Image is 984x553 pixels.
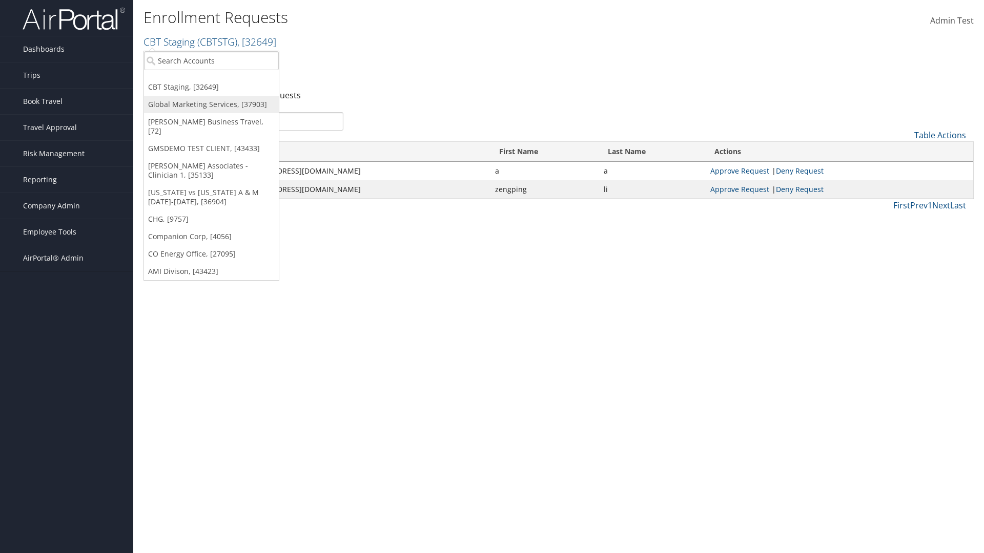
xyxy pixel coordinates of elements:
a: GMSDEMO TEST CLIENT, [43433] [144,140,279,157]
td: a [490,162,599,180]
td: | [705,180,973,199]
a: CO Energy Office, [27095] [144,245,279,263]
a: 1 [928,200,932,211]
a: AMI Divison, [43423] [144,263,279,280]
span: ( CBTSTG ) [197,35,237,49]
a: [US_STATE] vs [US_STATE] A & M [DATE]-[DATE], [36904] [144,184,279,210]
span: Dashboards [23,36,65,62]
th: Actions [705,142,973,162]
span: Reporting [23,167,57,193]
a: CBT Staging [143,35,276,49]
a: [PERSON_NAME] Associates - Clinician 1, [35133] [144,157,279,184]
span: , [ 32649 ] [237,35,276,49]
span: Employee Tools [23,219,76,245]
td: zengping [490,180,599,199]
span: Book Travel [23,89,63,114]
span: Company Admin [23,193,80,219]
a: Deny Request [776,184,824,194]
a: Companion Corp, [4056] [144,228,279,245]
h1: Enrollment Requests [143,7,697,28]
td: [EMAIL_ADDRESS][DOMAIN_NAME] [236,180,490,199]
th: Email: activate to sort column ascending [236,142,490,162]
a: CHG, [9757] [144,210,279,228]
span: AirPortal® Admin [23,245,84,271]
th: First Name: activate to sort column ascending [490,142,599,162]
a: [PERSON_NAME] Business Travel, [72] [144,113,279,140]
a: Next [932,200,950,211]
td: a [599,162,705,180]
span: Admin Test [930,15,974,26]
span: Trips [23,62,40,88]
a: CBT Staging, [32649] [144,78,279,96]
a: Table Actions [914,130,966,141]
td: li [599,180,705,199]
span: Risk Management [23,141,85,166]
span: Travel Approval [23,115,77,140]
a: Global Marketing Services, [37903] [144,96,279,113]
a: Last [950,200,966,211]
a: Prev [910,200,928,211]
a: Approve Request [710,166,769,176]
td: [EMAIL_ADDRESS][DOMAIN_NAME] [236,162,490,180]
a: Deny Request [776,166,824,176]
td: | [705,162,973,180]
a: First [893,200,910,211]
img: airportal-logo.png [23,7,125,31]
input: Search Accounts [144,51,279,70]
th: Last Name: activate to sort column ascending [599,142,705,162]
a: Approve Request [710,184,769,194]
a: Admin Test [930,5,974,37]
